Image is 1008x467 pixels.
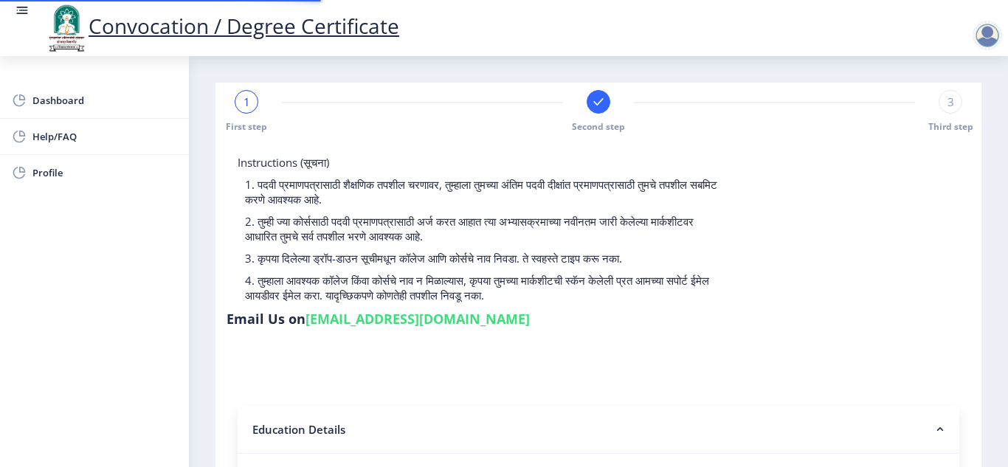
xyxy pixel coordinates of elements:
[226,120,267,133] span: First step
[245,273,719,302] p: 4. तुम्हाला आवश्यक कॉलेज किंवा कोर्सचे नाव न मिळाल्यास, कृपया तुमच्या मार्कशीटची स्कॅन केलेली प्र...
[32,91,177,109] span: Dashboard
[928,120,973,133] span: Third step
[32,164,177,181] span: Profile
[44,3,89,53] img: logo
[244,94,250,109] span: 1
[245,214,719,243] p: 2. तुम्ही ज्या कोर्ससाठी पदवी प्रमाणपत्रासाठी अर्ज करत आहात त्या अभ्यासक्रमाच्या नवीनतम जारी केले...
[238,406,959,454] nb-accordion-item-header: Education Details
[572,120,625,133] span: Second step
[305,310,530,328] a: [EMAIL_ADDRESS][DOMAIN_NAME]
[947,94,954,109] span: 3
[227,310,530,328] h6: Email Us on
[245,177,719,207] p: 1. पदवी प्रमाणपत्रासाठी शैक्षणिक तपशील चरणावर, तुम्हाला तुमच्या अंतिम पदवी दीक्षांत प्रमाणपत्रासा...
[44,12,399,40] a: Convocation / Degree Certificate
[245,251,719,266] p: 3. कृपया दिलेल्या ड्रॉप-डाउन सूचीमधून कॉलेज आणि कोर्सचे नाव निवडा. ते स्वहस्ते टाइप करू नका.
[32,128,177,145] span: Help/FAQ
[238,155,329,170] span: Instructions (सूचना)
